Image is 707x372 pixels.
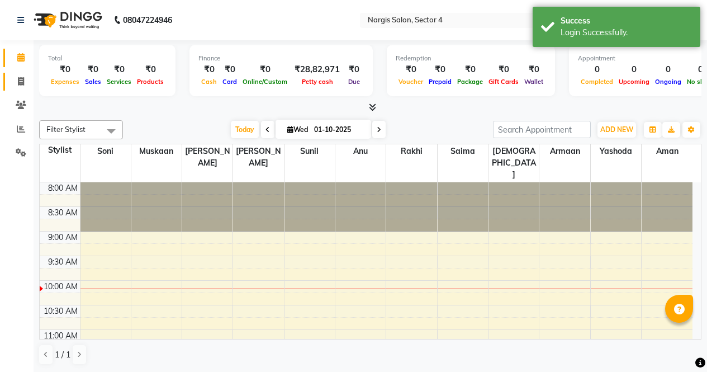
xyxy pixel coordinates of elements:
[539,144,590,158] span: armaan
[299,78,336,86] span: Petty cash
[396,63,426,76] div: ₹0
[486,78,521,86] span: Gift Cards
[46,207,80,219] div: 8:30 AM
[290,63,344,76] div: ₹28,82,971
[488,144,539,182] span: [DEMOGRAPHIC_DATA]
[82,63,104,76] div: ₹0
[454,78,486,86] span: Package
[438,144,488,158] span: saima
[578,63,616,76] div: 0
[344,63,364,76] div: ₹0
[131,144,182,158] span: muskaan
[454,63,486,76] div: ₹0
[134,78,167,86] span: Products
[240,78,290,86] span: Online/Custom
[616,78,652,86] span: Upcoming
[521,63,546,76] div: ₹0
[41,305,80,317] div: 10:30 AM
[46,232,80,243] div: 9:00 AM
[396,78,426,86] span: Voucher
[198,63,220,76] div: ₹0
[486,63,521,76] div: ₹0
[426,78,454,86] span: Prepaid
[198,54,364,63] div: Finance
[220,63,240,76] div: ₹0
[123,4,172,36] b: 08047224946
[46,256,80,268] div: 9:30 AM
[652,78,684,86] span: Ongoing
[493,121,591,138] input: Search Appointment
[231,121,259,138] span: Today
[29,4,105,36] img: logo
[48,54,167,63] div: Total
[616,63,652,76] div: 0
[652,63,684,76] div: 0
[233,144,283,170] span: [PERSON_NAME]
[80,144,131,158] span: soni
[48,63,82,76] div: ₹0
[41,281,80,293] div: 10:00 AM
[521,78,546,86] span: Wallet
[386,144,436,158] span: rakhi
[345,78,363,86] span: Due
[311,121,367,138] input: 2025-10-01
[48,78,82,86] span: Expenses
[55,349,70,361] span: 1 / 1
[578,78,616,86] span: Completed
[426,63,454,76] div: ₹0
[561,15,692,27] div: Success
[104,78,134,86] span: Services
[134,63,167,76] div: ₹0
[182,144,232,170] span: [PERSON_NAME]
[642,144,692,158] span: Aman
[46,125,86,134] span: Filter Stylist
[240,63,290,76] div: ₹0
[82,78,104,86] span: Sales
[335,144,386,158] span: anu
[284,125,311,134] span: Wed
[284,144,335,158] span: sunil
[591,144,641,158] span: yashoda
[198,78,220,86] span: Cash
[597,122,636,138] button: ADD NEW
[104,63,134,76] div: ₹0
[396,54,546,63] div: Redemption
[561,27,692,39] div: Login Successfully.
[46,182,80,194] div: 8:00 AM
[600,125,633,134] span: ADD NEW
[40,144,80,156] div: Stylist
[220,78,240,86] span: Card
[41,330,80,342] div: 11:00 AM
